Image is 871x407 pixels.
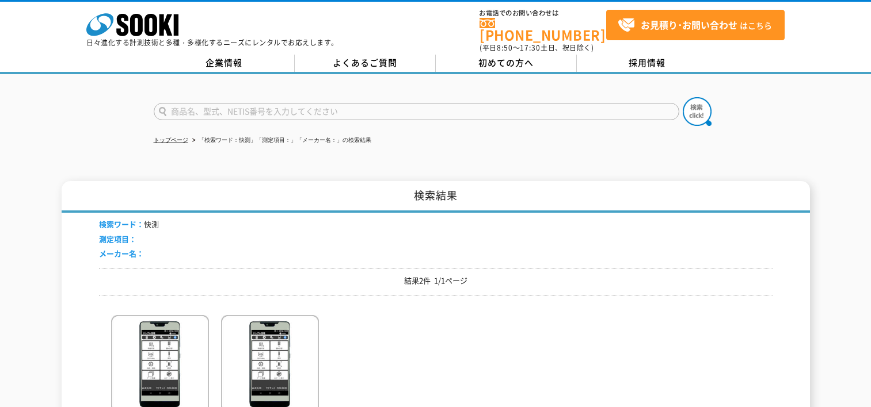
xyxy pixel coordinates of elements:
input: 商品名、型式、NETIS番号を入力してください [154,103,679,120]
span: お電話でのお問い合わせは [480,10,606,17]
a: [PHONE_NUMBER] [480,18,606,41]
span: はこちら [618,17,772,34]
a: よくあるご質問 [295,55,436,72]
h1: 検索結果 [62,181,810,213]
span: 17:30 [520,43,541,53]
li: 「検索ワード：快測」「測定項目：」「メーカー名：」の検索結果 [190,135,371,147]
span: 8:50 [497,43,513,53]
span: メーカー名： [99,248,144,259]
a: 初めての方へ [436,55,577,72]
p: 結果2件 1/1ページ [99,275,773,287]
p: 日々進化する計測技術と多種・多様化するニーズにレンタルでお応えします。 [86,39,338,46]
img: btn_search.png [683,97,712,126]
span: (平日 ～ 土日、祝日除く) [480,43,594,53]
a: お見積り･お問い合わせはこちら [606,10,785,40]
span: 初めての方へ [478,56,534,69]
span: 測定項目： [99,233,136,244]
a: 企業情報 [154,55,295,72]
li: 快測 [99,218,159,231]
strong: お見積り･お問い合わせ [641,18,737,32]
a: トップページ [154,137,188,143]
a: 採用情報 [577,55,718,72]
span: 検索ワード： [99,218,144,229]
